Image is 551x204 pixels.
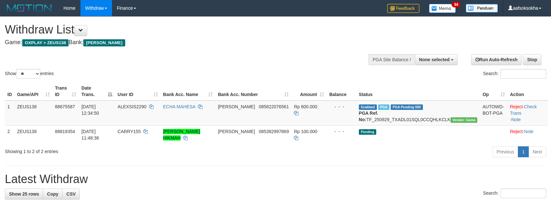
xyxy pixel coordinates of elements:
[5,125,14,144] td: 2
[483,189,546,198] label: Search:
[510,104,537,116] a: Check Trans
[429,4,456,13] img: Button%20Memo.svg
[161,82,216,101] th: Bank Acc. Name: activate to sort column ascending
[218,104,255,109] span: [PERSON_NAME]
[511,117,521,122] a: Note
[528,146,546,157] a: Next
[62,189,80,199] a: CSV
[492,146,518,157] a: Previous
[466,4,498,13] img: panduan.png
[115,82,160,101] th: User ID: activate to sort column ascending
[369,54,415,65] div: PGA Site Balance /
[359,111,378,122] b: PGA Ref. No:
[5,101,14,126] td: 1
[55,129,75,134] span: 88819354
[14,101,52,126] td: ZEUS138
[500,189,546,198] input: Search:
[55,104,75,109] span: 88675587
[452,2,460,7] span: 34
[9,191,39,197] span: Show 25 rows
[359,104,377,110] span: Grabbed
[523,54,541,65] a: Stop
[5,82,14,101] th: ID
[81,104,99,116] span: [DATE] 12:34:50
[14,82,52,101] th: Game/API: activate to sort column ascending
[14,125,52,144] td: ZEUS138
[117,104,146,109] span: ALEXSIS2290
[524,129,534,134] a: Note
[356,101,480,126] td: TF_250929_TXADL01SQL0CCQHLKCLK
[291,82,327,101] th: Amount: activate to sort column ascending
[5,23,361,36] h1: Withdraw List
[356,82,480,101] th: Status
[66,191,76,197] span: CSV
[518,146,529,157] a: 1
[52,82,79,101] th: Trans ID: activate to sort column ascending
[163,104,195,109] a: ECHA MAHESA
[5,189,43,199] a: Show 25 rows
[43,189,62,199] a: Copy
[378,104,389,110] span: Marked by aafpengsreynich
[22,39,69,46] span: OXPLAY > ZEUS138
[329,103,354,110] div: - - -
[5,69,54,79] label: Show entries
[508,125,548,144] td: ·
[480,101,507,126] td: AUTOWD-BOT-PGA
[163,129,200,141] a: [PERSON_NAME] HIKMAH
[117,129,141,134] span: CARRY155
[5,39,361,46] h4: Game: Bank:
[508,82,548,101] th: Action
[510,104,523,109] a: Reject
[5,173,546,186] h1: Latest Withdraw
[5,146,225,155] div: Showing 1 to 2 of 2 entries
[359,129,376,135] span: Pending
[294,104,317,109] span: Rp 600.000
[480,82,507,101] th: Op: activate to sort column ascending
[81,129,99,141] span: [DATE] 11:48:36
[294,129,317,134] span: Rp 100.000
[391,104,423,110] span: PGA Pending
[419,57,450,62] span: None selected
[259,129,289,134] span: Copy 085382997869 to clipboard
[500,69,546,79] input: Search:
[16,69,40,79] select: Showentries
[451,117,478,123] span: Vendor URL: https://trx31.1velocity.biz
[510,129,523,134] a: Reject
[259,104,289,109] span: Copy 085822076561 to clipboard
[83,39,125,46] span: [PERSON_NAME]
[508,101,548,126] td: · ·
[483,69,546,79] label: Search:
[387,4,419,13] img: Feedback.jpg
[415,54,458,65] button: None selected
[218,129,255,134] span: [PERSON_NAME]
[327,82,356,101] th: Balance
[215,82,291,101] th: Bank Acc. Number: activate to sort column ascending
[79,82,115,101] th: Date Trans.: activate to sort column descending
[329,128,354,135] div: - - -
[5,3,54,13] img: MOTION_logo.png
[471,54,522,65] a: Run Auto-Refresh
[47,191,58,197] span: Copy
